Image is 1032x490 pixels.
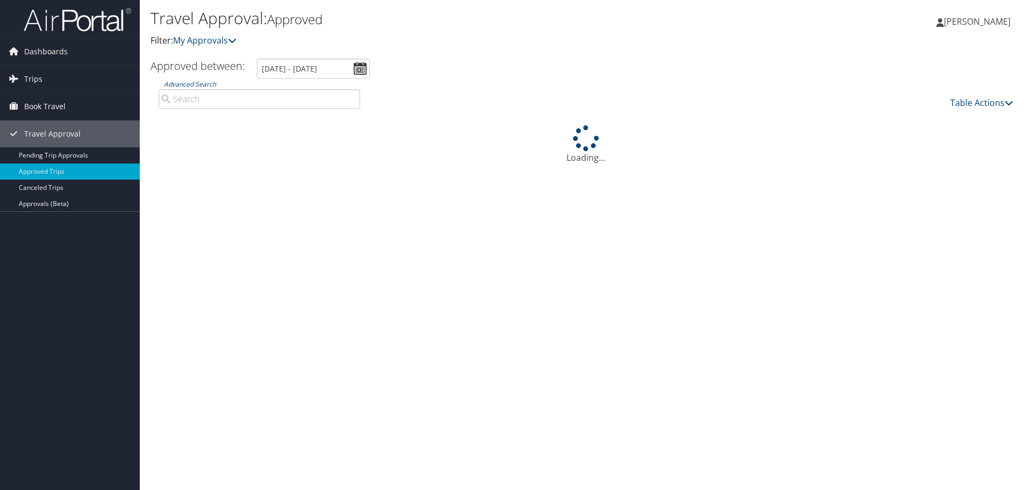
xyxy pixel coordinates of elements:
[936,5,1021,38] a: [PERSON_NAME]
[173,34,236,46] a: My Approvals
[150,7,731,30] h1: Travel Approval:
[24,7,131,32] img: airportal-logo.png
[944,16,1010,27] span: [PERSON_NAME]
[150,125,1021,164] div: Loading...
[150,34,731,48] p: Filter:
[24,93,66,120] span: Book Travel
[159,89,360,109] input: Advanced Search
[150,59,245,73] h3: Approved between:
[24,66,42,93] span: Trips
[267,10,322,28] small: Approved
[257,59,370,79] input: [DATE] - [DATE]
[24,120,81,147] span: Travel Approval
[950,97,1013,109] a: Table Actions
[164,80,216,89] a: Advanced Search
[24,38,68,65] span: Dashboards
